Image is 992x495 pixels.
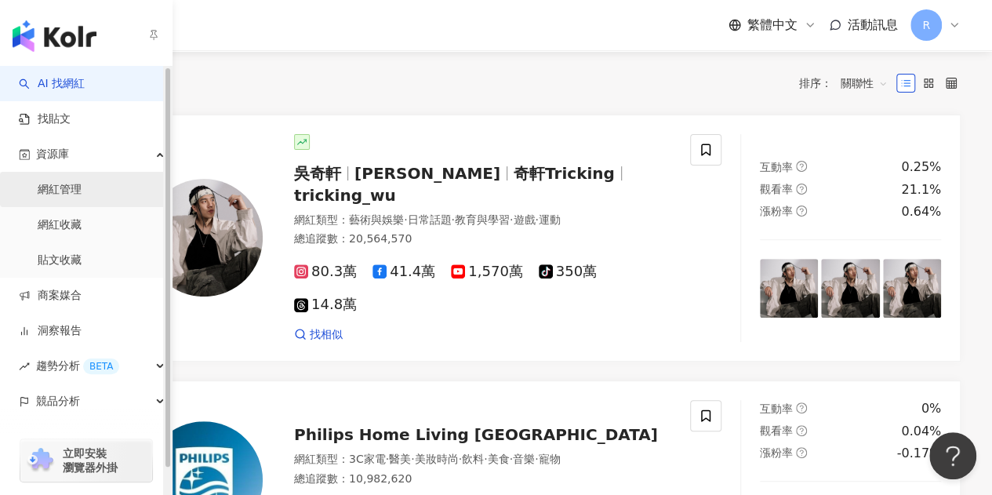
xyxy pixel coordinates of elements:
[462,453,484,465] span: 飲料
[901,203,941,220] div: 0.64%
[354,164,500,183] span: [PERSON_NAME]
[294,164,341,183] span: 吳奇軒
[294,471,671,487] div: 總追蹤數 ： 10,982,620
[796,206,807,217] span: question-circle
[13,20,96,52] img: logo
[455,213,510,226] span: 教育與學習
[796,402,807,413] span: question-circle
[451,264,523,280] span: 1,570萬
[821,259,879,317] img: post-image
[310,327,343,343] span: 找相似
[513,453,535,465] span: 音樂
[796,425,807,436] span: question-circle
[535,213,538,226] span: ·
[747,16,798,34] span: 繁體中文
[349,213,404,226] span: 藝術與娛樂
[760,446,793,459] span: 漲粉率
[83,359,119,374] div: BETA
[513,213,535,226] span: 遊戲
[63,446,118,475] span: 立即安裝 瀏覽器外掛
[36,136,69,172] span: 資源庫
[901,158,941,176] div: 0.25%
[294,327,343,343] a: 找相似
[539,213,561,226] span: 運動
[38,217,82,233] a: 網紅收藏
[19,111,71,127] a: 找貼文
[451,213,454,226] span: ·
[760,161,793,173] span: 互動率
[294,231,671,247] div: 總追蹤數 ： 20,564,570
[94,115,961,362] a: KOL Avatar吳奇軒[PERSON_NAME]奇軒Trickingtricking_wu網紅類型：藝術與娛樂·日常話題·教育與學習·遊戲·運動總追蹤數：20,564,57080.3萬41....
[539,264,597,280] span: 350萬
[372,264,435,280] span: 41.4萬
[415,453,459,465] span: 美妝時尚
[294,452,671,468] div: 網紅類型 ：
[760,205,793,217] span: 漲粉率
[349,453,386,465] span: 3C家電
[535,453,538,465] span: ·
[796,184,807,195] span: question-circle
[799,71,896,96] div: 排序：
[760,402,793,415] span: 互動率
[19,288,82,304] a: 商案媒合
[484,453,487,465] span: ·
[841,71,888,96] span: 關聯性
[901,423,941,440] div: 0.04%
[921,400,941,417] div: 0%
[19,76,85,92] a: searchAI 找網紅
[294,425,658,444] span: Philips Home Living [GEOGRAPHIC_DATA]
[883,259,941,317] img: post-image
[896,445,941,462] div: -0.17%
[510,213,513,226] span: ·
[25,448,56,473] img: chrome extension
[411,453,414,465] span: ·
[538,453,560,465] span: 寵物
[38,182,82,198] a: 網紅管理
[294,213,671,228] div: 網紅類型 ：
[922,16,930,34] span: R
[514,164,615,183] span: 奇軒Tricking
[19,361,30,372] span: rise
[386,453,389,465] span: ·
[404,213,407,226] span: ·
[38,253,82,268] a: 貼文收藏
[294,264,357,280] span: 80.3萬
[901,181,941,198] div: 21.1%
[760,259,818,317] img: post-image
[488,453,510,465] span: 美食
[294,297,357,313] span: 14.8萬
[848,17,898,32] span: 活動訊息
[407,213,451,226] span: 日常話題
[294,186,396,205] span: tricking_wu
[20,439,152,482] a: chrome extension立即安裝 瀏覽器外掛
[145,179,263,297] img: KOL Avatar
[19,323,82,339] a: 洞察報告
[389,453,411,465] span: 醫美
[510,453,513,465] span: ·
[796,161,807,172] span: question-circle
[760,183,793,195] span: 觀看率
[929,432,976,479] iframe: Help Scout Beacon - Open
[459,453,462,465] span: ·
[36,348,119,384] span: 趨勢分析
[760,424,793,437] span: 觀看率
[36,384,80,419] span: 競品分析
[796,447,807,458] span: question-circle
